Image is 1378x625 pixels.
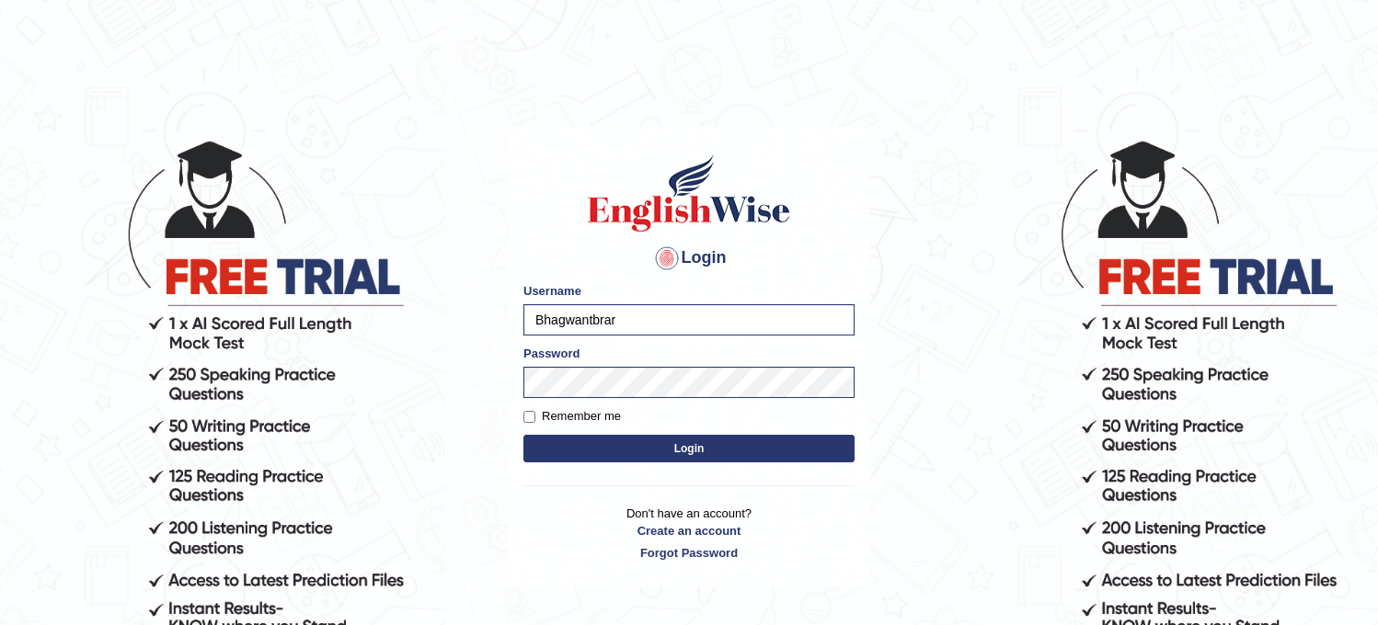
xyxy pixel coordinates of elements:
label: Remember me [523,407,621,426]
a: Forgot Password [523,544,855,562]
h4: Login [523,244,855,273]
button: Login [523,435,855,462]
img: Logo of English Wise sign in for intelligent practice with AI [584,152,794,234]
label: Username [523,282,581,300]
a: Create an account [523,522,855,540]
p: Don't have an account? [523,505,855,562]
input: Remember me [523,411,535,423]
label: Password [523,345,580,362]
